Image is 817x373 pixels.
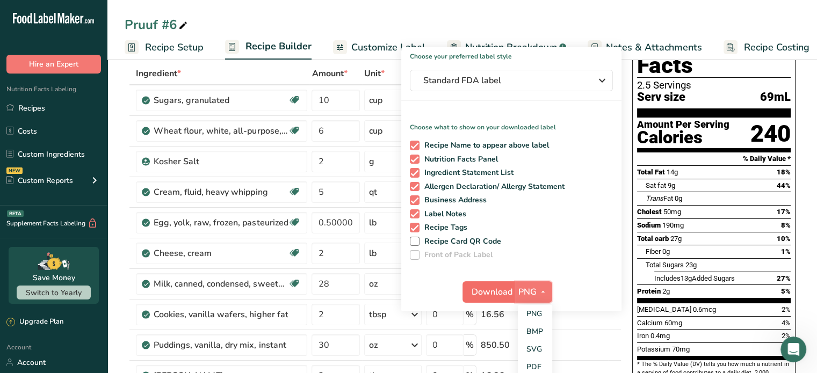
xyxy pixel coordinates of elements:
[7,210,24,217] div: BETA
[369,277,378,290] div: oz
[781,247,791,255] span: 1%
[472,286,512,298] span: Download
[154,125,288,137] div: Wheat flour, white, all-purpose, self-rising, enriched
[777,274,791,282] span: 27%
[654,274,735,282] span: Includes Added Sugars
[420,209,467,219] span: Label Notes
[125,15,190,34] div: Pruuf #6
[670,235,682,243] span: 27g
[369,216,377,229] div: lb
[17,286,91,299] button: Switch to Yearly
[663,208,681,216] span: 50mg
[312,67,347,80] span: Amount
[760,91,791,104] span: 69mL
[777,181,791,189] span: 44%
[6,317,63,327] div: Upgrade Plan
[637,130,729,145] div: Calories
[465,40,557,55] span: Nutrition Breakdown
[637,208,662,216] span: Cholest
[154,216,288,229] div: Egg, yolk, raw, frozen, pasteurized
[777,208,791,216] span: 17%
[777,168,791,176] span: 18%
[664,319,682,327] span: 60mg
[154,308,288,321] div: Cookies, vanilla wafers, higher fat
[447,35,566,60] a: Nutrition Breakdown
[154,277,288,290] div: Milk, canned, condensed, sweetened
[333,35,425,60] a: Customize Label
[637,152,791,165] section: % Daily Value *
[637,91,685,104] span: Serv size
[420,168,514,178] span: Ingredient Statement List
[637,287,661,295] span: Protein
[662,247,670,255] span: 0g
[637,332,649,340] span: Iron
[662,287,670,295] span: 2g
[637,28,791,78] h1: Nutrition Facts
[637,168,665,176] span: Total Fat
[782,319,791,327] span: 4%
[145,40,204,55] span: Recipe Setup
[744,40,809,55] span: Recipe Costing
[675,194,682,202] span: 0g
[672,345,690,353] span: 70mg
[781,287,791,295] span: 5%
[245,39,312,54] span: Recipe Builder
[33,272,75,283] div: Save Money
[225,34,312,60] a: Recipe Builder
[637,319,663,327] span: Calcium
[650,332,670,340] span: 0.4mg
[693,305,716,313] span: 0.6mcg
[369,339,378,352] div: oz
[588,35,702,60] a: Notes & Attachments
[420,141,550,150] span: Recipe Name to appear above label
[401,47,621,61] h1: Choose your preferred label style
[423,74,584,87] span: Standard FDA label
[781,221,791,229] span: 8%
[420,182,565,192] span: Allergen Declaration/ Allergy Statement
[154,186,288,199] div: Cream, fluid, heavy whipping
[26,288,82,298] span: Switch to Yearly
[154,247,288,260] div: Cheese, cream
[481,339,520,352] div: 850.50
[750,120,791,148] div: 240
[364,67,385,80] span: Unit
[420,155,498,164] span: Nutrition Facts Panel
[646,261,684,269] span: Total Sugars
[646,181,666,189] span: Sat fat
[369,308,386,321] div: tbsp
[6,167,23,174] div: NEW
[462,281,515,303] button: Download
[637,80,791,91] div: 2.5 Servings
[481,308,520,321] div: 16.56
[667,168,678,176] span: 14g
[782,332,791,340] span: 2%
[125,35,204,60] a: Recipe Setup
[637,345,670,353] span: Potassium
[369,94,382,107] div: cup
[6,175,73,186] div: Custom Reports
[685,261,697,269] span: 23g
[518,305,552,323] a: PNG
[518,340,552,358] a: SVG
[420,223,468,232] span: Recipe Tags
[637,305,691,313] span: [MEDICAL_DATA]
[782,305,791,313] span: 2%
[780,337,806,362] iframe: Intercom live chat
[369,247,377,260] div: lb
[662,221,684,229] span: 190mg
[351,40,425,55] span: Customize Label
[420,250,493,260] span: Front of Pack Label
[369,155,374,168] div: g
[420,195,487,205] span: Business Address
[410,70,613,91] button: Standard FDA label
[154,339,288,352] div: Puddings, vanilla, dry mix, instant
[401,114,621,132] p: Choose what to show on your downloaded label
[777,235,791,243] span: 10%
[637,235,669,243] span: Total carb
[606,40,702,55] span: Notes & Attachments
[681,274,692,282] span: 13g
[136,67,181,80] span: Ingredient
[154,94,288,107] div: Sugars, granulated
[637,120,729,130] div: Amount Per Serving
[518,323,552,340] a: BMP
